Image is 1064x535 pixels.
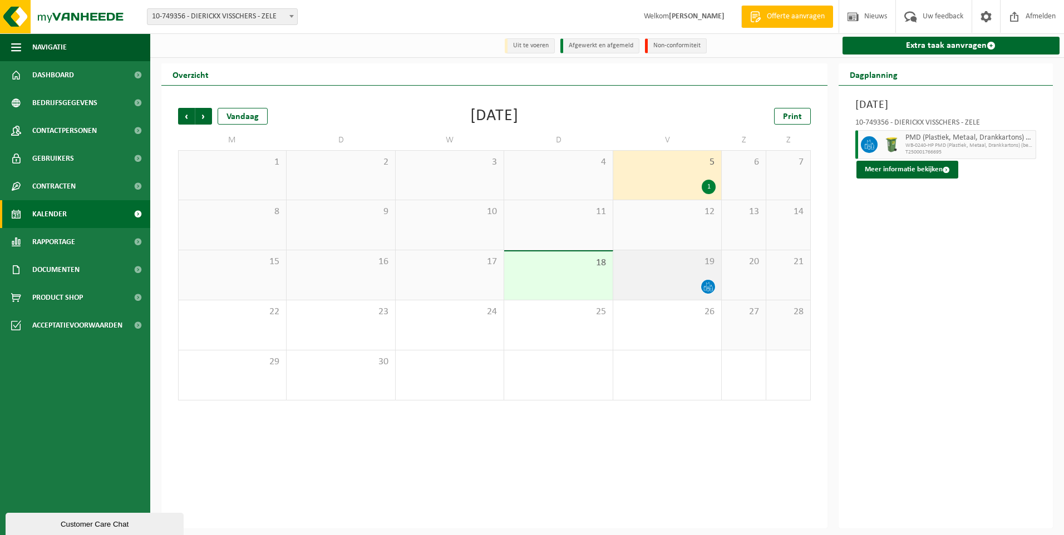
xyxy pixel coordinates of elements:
[6,511,186,535] iframe: chat widget
[855,97,1037,113] h3: [DATE]
[470,108,519,125] div: [DATE]
[727,206,760,218] span: 13
[32,117,97,145] span: Contactpersonen
[510,257,607,269] span: 18
[184,356,280,368] span: 29
[839,63,909,85] h2: Dagplanning
[772,256,805,268] span: 21
[184,206,280,218] span: 8
[32,33,67,61] span: Navigatie
[883,136,900,153] img: WB-0240-HPE-GN-50
[619,256,716,268] span: 19
[669,12,725,21] strong: [PERSON_NAME]
[843,37,1060,55] a: Extra taak aanvragen
[727,156,760,169] span: 6
[396,130,504,150] td: W
[184,306,280,318] span: 22
[195,108,212,125] span: Volgende
[774,108,811,125] a: Print
[702,180,716,194] div: 1
[727,306,760,318] span: 27
[32,311,122,339] span: Acceptatievoorwaarden
[505,38,555,53] li: Uit te voeren
[772,156,805,169] span: 7
[287,130,395,150] td: D
[510,306,607,318] span: 25
[218,108,268,125] div: Vandaag
[766,130,811,150] td: Z
[32,200,67,228] span: Kalender
[905,142,1033,149] span: WB-0240-HP PMD (Plastiek, Metaal, Drankkartons) (bedrijven)
[184,156,280,169] span: 1
[32,284,83,311] span: Product Shop
[905,149,1033,156] span: T250001766695
[855,119,1037,130] div: 10-749356 - DIERICKX VISSCHERS - ZELE
[292,306,389,318] span: 23
[292,206,389,218] span: 9
[161,63,220,85] h2: Overzicht
[401,156,498,169] span: 3
[292,256,389,268] span: 16
[401,256,498,268] span: 17
[292,156,389,169] span: 2
[32,228,75,256] span: Rapportage
[619,156,716,169] span: 5
[184,256,280,268] span: 15
[292,356,389,368] span: 30
[510,156,607,169] span: 4
[722,130,766,150] td: Z
[905,133,1033,142] span: PMD (Plastiek, Metaal, Drankkartons) (bedrijven)
[856,161,958,179] button: Meer informatie bekijken
[764,11,827,22] span: Offerte aanvragen
[645,38,707,53] li: Non-conformiteit
[504,130,613,150] td: D
[32,172,76,200] span: Contracten
[401,306,498,318] span: 24
[560,38,639,53] li: Afgewerkt en afgemeld
[772,206,805,218] span: 14
[772,306,805,318] span: 28
[32,89,97,117] span: Bedrijfsgegevens
[613,130,722,150] td: V
[147,8,298,25] span: 10-749356 - DIERICKX VISSCHERS - ZELE
[727,256,760,268] span: 20
[147,9,297,24] span: 10-749356 - DIERICKX VISSCHERS - ZELE
[741,6,833,28] a: Offerte aanvragen
[510,206,607,218] span: 11
[783,112,802,121] span: Print
[619,206,716,218] span: 12
[178,130,287,150] td: M
[32,145,74,172] span: Gebruikers
[401,206,498,218] span: 10
[32,61,74,89] span: Dashboard
[178,108,195,125] span: Vorige
[32,256,80,284] span: Documenten
[619,306,716,318] span: 26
